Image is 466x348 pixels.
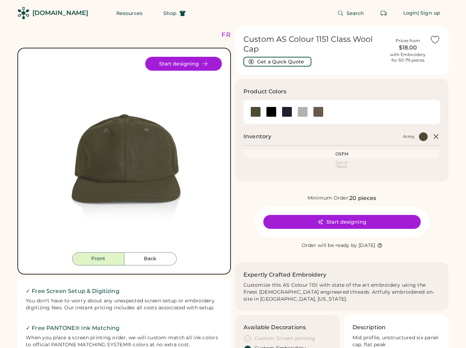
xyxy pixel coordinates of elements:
div: Order will be ready by [302,242,357,249]
div: Customize this AS Colour 1151 with state of the art embroidery using the finest [DEMOGRAPHIC_DATA... [243,282,440,303]
div: You don't have to worry about any unexpected screen setup or embroidery digitizing fees. Our inst... [26,297,223,311]
button: Resources [108,6,151,20]
div: | Sign up [418,10,440,17]
div: with Embroidery for 50-79 pieces [390,52,426,63]
div: FREE SHIPPING [222,30,281,40]
h3: Description [352,323,386,332]
div: [DATE] [358,242,375,249]
button: Start designing [145,57,222,71]
button: Get a Quick Quote [243,57,311,67]
h2: ✓ Free Screen Setup & Digitizing [26,287,223,295]
div: Minimum Order: [308,195,350,202]
button: Search [329,6,373,20]
button: Back [124,252,177,265]
div: 1151 Style Image [26,57,222,252]
span: Shop [163,11,177,16]
div: OSFM [246,151,437,157]
div: Army [403,134,415,139]
h3: Available Decorations [243,323,306,332]
button: Front [72,252,124,265]
button: Start designing [263,215,421,229]
h2: ✓ Free PANTONE® Ink Matching [26,324,223,332]
div: Out of Stock [246,161,437,169]
div: Custom Screen printing [255,335,316,342]
div: Prices from [396,38,420,44]
span: Search [347,11,364,16]
img: 1151 - Army Front Image [26,57,222,252]
div: $18.00 [390,44,426,52]
h2: Inventory [243,132,271,141]
h3: Product Colors [243,87,286,96]
button: Retrieve an order [377,6,391,20]
div: [DOMAIN_NAME] [32,9,88,17]
div: Login [403,10,418,17]
h2: Expertly Crafted Embroidery [243,271,326,279]
div: 20 pieces [349,194,376,202]
button: Shop [155,6,194,20]
h1: Custom AS Colour 1151 Class Wool Cap [243,34,386,54]
img: Rendered Logo - Screens [17,7,30,19]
